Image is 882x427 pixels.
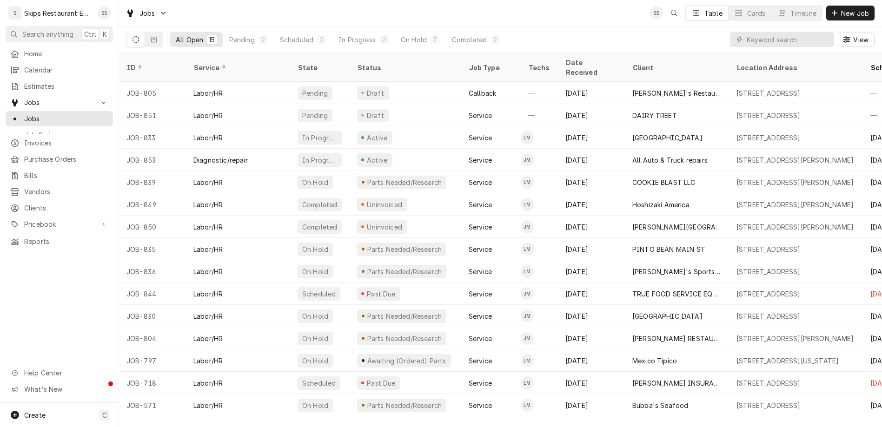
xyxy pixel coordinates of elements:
div: JOB-804 [119,327,186,349]
div: Mexico Tipico [632,356,677,366]
div: Pending [301,88,329,98]
div: Service [469,155,492,165]
div: Labor/HR [193,177,223,187]
div: Longino Monroe's Avatar [521,376,534,389]
a: Calendar [6,62,113,78]
div: Longino Monroe's Avatar [521,399,534,412]
div: [STREET_ADDRESS][PERSON_NAME] [736,334,854,343]
div: JOB-839 [119,171,186,193]
a: Reports [6,234,113,249]
div: [DATE] [558,126,625,149]
div: LM [521,354,534,367]
div: Labor/HR [193,244,223,254]
div: [DATE] [558,349,625,372]
div: On Hold [301,334,329,343]
span: What's New [24,384,107,394]
div: JOB-797 [119,349,186,372]
span: View [851,35,870,45]
a: Go to Pricebook [6,217,113,232]
span: Search anything [22,29,73,39]
div: Service [469,356,492,366]
div: JOB-853 [119,149,186,171]
div: SS [650,7,663,20]
div: JM [521,332,534,345]
div: [PERSON_NAME] INSURANCE [632,378,722,388]
a: Estimates [6,79,113,94]
div: [DATE] [558,82,625,104]
div: JOB-835 [119,238,186,260]
div: Jason Marroquin's Avatar [521,287,534,300]
div: Labor/HR [193,222,223,232]
div: On Hold [301,244,329,254]
div: Labor/HR [193,200,223,210]
button: Open search [667,6,682,20]
span: C [102,410,107,420]
div: Labor/HR [193,378,223,388]
div: In Progress [301,133,338,143]
div: [STREET_ADDRESS][PERSON_NAME] [736,155,854,165]
div: [STREET_ADDRESS] [736,267,801,276]
div: 15 [209,35,215,45]
div: [DATE] [558,149,625,171]
div: Jason Marroquin's Avatar [521,153,534,166]
div: Uninvoiced [366,222,404,232]
div: Service [469,111,492,120]
div: JOB-849 [119,193,186,216]
a: Home [6,46,113,61]
div: Location Address [736,63,854,72]
div: Service [469,177,492,187]
div: Date Received [565,58,616,77]
div: [DATE] [558,282,625,305]
div: All Auto & Truck repairs [632,155,708,165]
div: [GEOGRAPHIC_DATA] [632,311,703,321]
div: Status [357,63,452,72]
div: [PERSON_NAME]'s Sports Bar [632,267,722,276]
div: Shan Skipper's Avatar [98,7,111,20]
div: LM [521,376,534,389]
div: JOB-836 [119,260,186,282]
div: Longino Monroe's Avatar [521,354,534,367]
span: Invoices [24,138,108,148]
div: Parts Needed/Research [366,267,443,276]
div: [STREET_ADDRESS] [736,311,801,321]
div: ID [126,63,177,72]
div: JOB-571 [119,394,186,416]
div: [STREET_ADDRESS] [736,111,801,120]
div: Uninvoiced [366,200,404,210]
span: Bills [24,171,108,180]
div: [STREET_ADDRESS] [736,88,801,98]
div: LM [521,131,534,144]
div: Service [469,311,492,321]
div: [DATE] [558,104,625,126]
div: Longino Monroe's Avatar [521,243,534,256]
div: Longino Monroe's Avatar [521,265,534,278]
span: Purchase Orders [24,154,108,164]
a: Vendors [6,184,113,199]
span: Vendors [24,187,108,197]
div: JM [521,309,534,322]
div: Draft [365,88,385,98]
div: All Open [176,35,203,45]
div: On Hold [301,356,329,366]
div: On Hold [301,401,329,410]
div: JM [521,153,534,166]
div: [GEOGRAPHIC_DATA] [632,133,703,143]
div: — [521,104,558,126]
div: Labor/HR [193,267,223,276]
div: LM [521,265,534,278]
div: [PERSON_NAME]'s Restaurant [632,88,722,98]
button: New Job [826,6,875,20]
div: On Hold [301,311,329,321]
div: [STREET_ADDRESS][US_STATE] [736,356,839,366]
div: DAIRY TREET [632,111,677,120]
a: Job Series [6,127,113,143]
div: In Progress [301,155,338,165]
div: Bubba's Seafood [632,401,688,410]
div: Longino Monroe's Avatar [521,176,534,189]
div: Labor/HR [193,289,223,299]
div: Service [469,401,492,410]
span: Create [24,411,46,419]
div: Scheduled [301,289,337,299]
div: Shan Skipper's Avatar [650,7,663,20]
div: [STREET_ADDRESS] [736,133,801,143]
